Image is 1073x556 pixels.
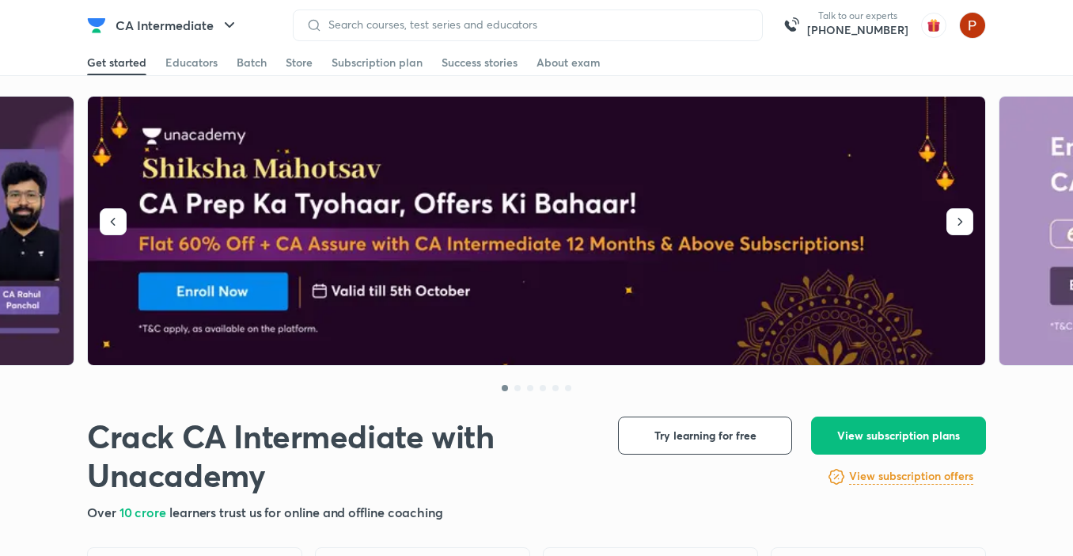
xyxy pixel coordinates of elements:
img: call-us [775,10,807,41]
div: Store [286,55,313,70]
p: Talk to our experts [807,10,908,22]
div: About exam [536,55,601,70]
a: Get started [87,50,146,75]
a: Subscription plan [332,50,423,75]
span: 10 crore [119,504,169,520]
div: Educators [165,55,218,70]
a: Batch [237,50,267,75]
h6: View subscription offers [849,468,973,485]
span: Over [87,504,119,520]
input: Search courses, test series and educators [322,18,749,31]
h1: Crack CA Intermediate with Unacademy [87,417,593,494]
span: learners trust us for online and offline coaching [169,504,443,520]
a: About exam [536,50,601,75]
div: Batch [237,55,267,70]
span: View subscription plans [837,428,960,444]
a: Store [286,50,313,75]
a: View subscription offers [849,467,973,486]
button: Try learning for free [618,417,792,455]
div: Subscription plan [332,55,423,70]
div: Success stories [442,55,518,70]
img: avatar [921,13,946,38]
img: Palak [959,12,986,39]
div: Get started [87,55,146,70]
img: Company Logo [87,16,106,35]
a: Success stories [442,50,518,75]
button: View subscription plans [811,417,986,455]
button: CA Intermediate [106,10,248,41]
a: [PHONE_NUMBER] [807,22,908,38]
a: Educators [165,50,218,75]
span: Try learning for free [654,428,756,444]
